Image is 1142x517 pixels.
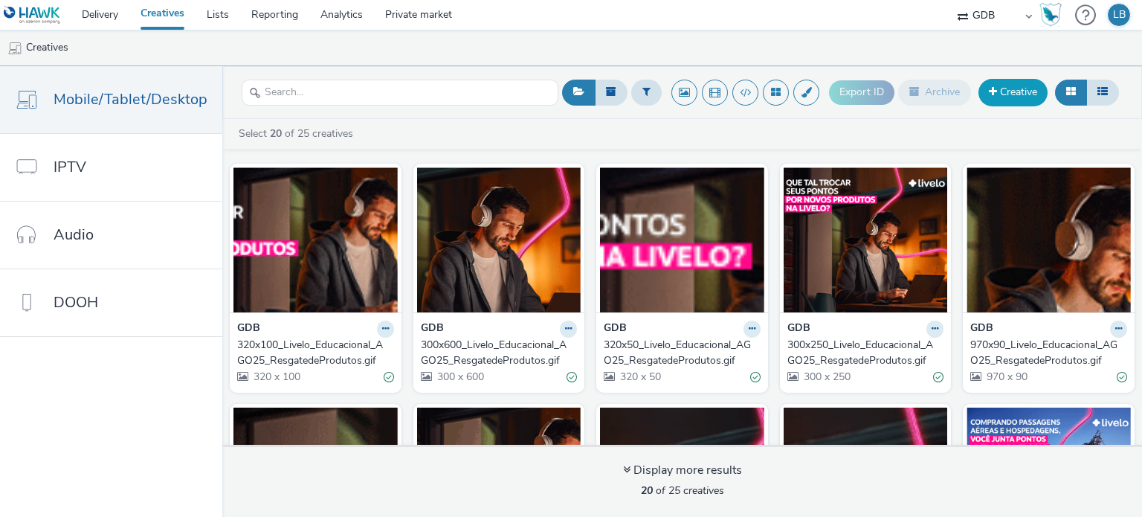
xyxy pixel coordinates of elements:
button: Table [1086,80,1119,105]
div: 300x600_Livelo_Educacional_AGO25_ResgatedeProdutos.gif [421,338,572,368]
a: 300x600_Livelo_Educacional_AGO25_ResgatedeProdutos.gif [421,338,578,368]
a: Hawk Academy [1039,3,1068,27]
button: Grid [1055,80,1087,105]
div: 320x100_Livelo_Educacional_AGO25_ResgatedeProdutos.gif [237,338,388,368]
a: 320x50_Livelo_Educacional_AGO25_ResgatedeProdutos.gif [604,338,761,368]
div: Valid [384,370,394,385]
div: 320x50_Livelo_Educacional_AGO25_ResgatedeProdutos.gif [604,338,755,368]
span: Audio [54,224,94,245]
div: Display more results [623,462,742,479]
strong: GDB [970,321,993,338]
strong: 20 [641,484,653,498]
div: 300x250_Livelo_Educacional_AGO25_ResgatedeProdutos.gif [787,338,938,368]
div: Valid [750,370,761,385]
strong: GDB [237,321,260,338]
a: Creative [978,79,1048,106]
span: IPTV [54,156,86,178]
img: undefined Logo [4,6,61,25]
span: DOOH [54,292,98,313]
strong: GDB [421,321,444,338]
div: 970x90_Livelo_Educacional_AGO25_ResgatedeProdutos.gif [970,338,1121,368]
div: Valid [567,370,577,385]
span: 300 x 250 [802,370,851,384]
img: 320x50_Livelo_Educacional_AGO25_ResgatedeProdutos.gif visual [600,167,764,312]
strong: GDB [787,321,810,338]
img: 970x90_Livelo_Educacional_AGO25_ResgatedeProdutos.gif visual [967,167,1131,312]
span: 970 x 90 [985,370,1028,384]
img: mobile [7,41,22,56]
button: Archive [898,80,971,105]
input: Search... [242,80,558,106]
div: Valid [1117,370,1127,385]
div: Valid [933,370,943,385]
span: 300 x 600 [436,370,484,384]
span: 320 x 50 [619,370,661,384]
a: Select of 25 creatives [237,126,359,141]
span: Mobile/Tablet/Desktop [54,89,207,110]
strong: GDB [604,321,627,338]
button: Export ID [829,80,894,104]
img: 320x100_Livelo_Educacional_AGO25_ResgatedeProdutos.gif visual [233,167,398,312]
span: of 25 creatives [641,484,724,498]
a: 320x100_Livelo_Educacional_AGO25_ResgatedeProdutos.gif [237,338,394,368]
a: 300x250_Livelo_Educacional_AGO25_ResgatedeProdutos.gif [787,338,944,368]
img: 300x250_Livelo_Educacional_AGO25_ResgatedeProdutos.gif visual [784,167,948,312]
strong: 20 [270,126,282,141]
img: 300x600_Livelo_Educacional_AGO25_ResgatedeProdutos.gif visual [417,167,581,312]
a: 970x90_Livelo_Educacional_AGO25_ResgatedeProdutos.gif [970,338,1127,368]
img: Hawk Academy [1039,3,1062,27]
div: LB [1113,4,1126,26]
span: 320 x 100 [252,370,300,384]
